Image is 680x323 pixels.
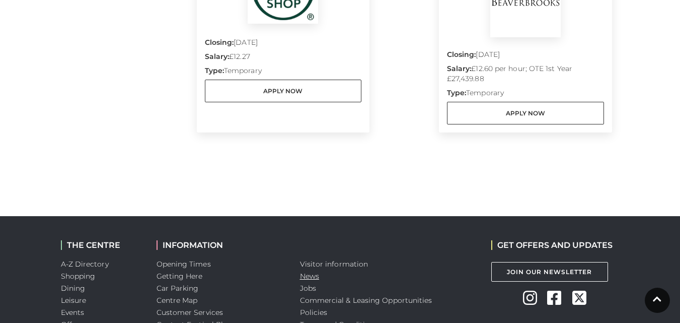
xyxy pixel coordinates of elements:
[205,52,230,61] strong: Salary:
[447,102,604,124] a: Apply Now
[157,272,203,281] a: Getting Here
[205,80,362,102] a: Apply Now
[205,38,234,47] strong: Closing:
[205,51,362,66] p: £12.27
[300,272,319,281] a: News
[61,296,87,305] a: Leisure
[61,272,96,281] a: Shopping
[447,63,604,88] p: £12.60 per hour; OTE 1st Year £27,439.88
[157,308,223,317] a: Customer Services
[447,50,476,59] strong: Closing:
[447,88,604,102] p: Temporary
[300,284,316,293] a: Jobs
[491,240,613,250] h2: GET OFFERS AND UPDATES
[447,49,604,63] p: [DATE]
[61,260,109,269] a: A-Z Directory
[157,260,211,269] a: Opening Times
[61,284,86,293] a: Dining
[300,308,328,317] a: Policies
[157,240,285,250] h2: INFORMATION
[205,66,224,75] strong: Type:
[205,37,362,51] p: [DATE]
[157,284,199,293] a: Car Parking
[300,296,432,305] a: Commercial & Leasing Opportunities
[157,296,198,305] a: Centre Map
[61,240,141,250] h2: THE CENTRE
[205,66,362,80] p: Temporary
[300,260,368,269] a: Visitor information
[447,64,472,73] strong: Salary:
[447,88,466,97] strong: Type:
[491,262,608,282] a: Join Our Newsletter
[61,308,85,317] a: Events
